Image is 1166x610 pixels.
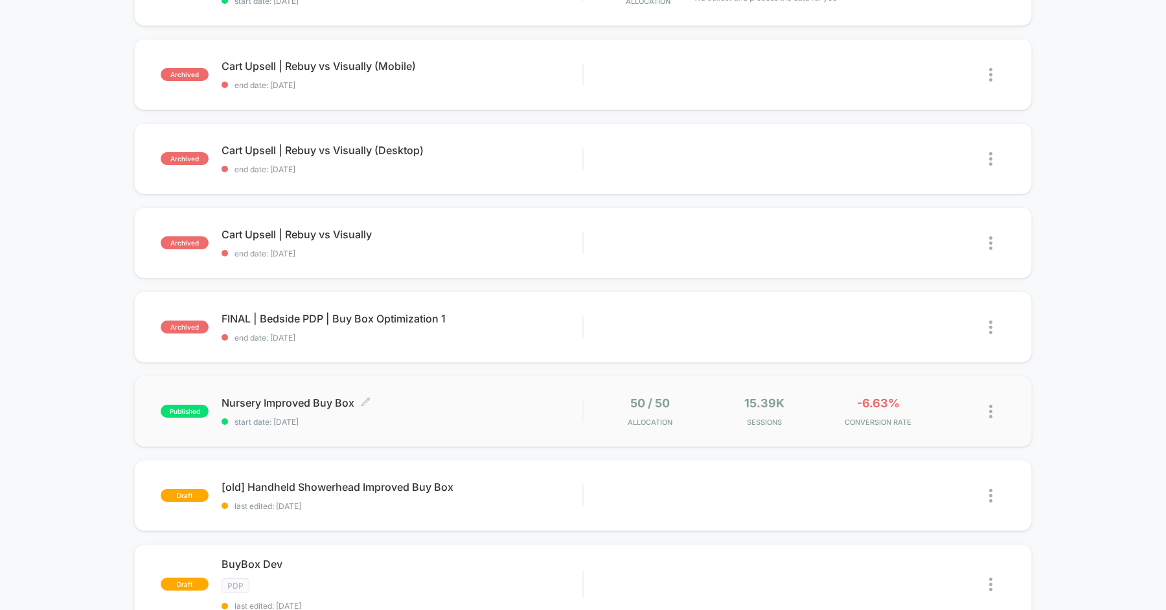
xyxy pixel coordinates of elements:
img: close [989,152,992,166]
span: Cart Upsell | Rebuy vs Visually [222,228,582,241]
span: draft [161,578,209,591]
span: archived [161,321,209,333]
span: CONVERSION RATE [825,418,932,427]
span: archived [161,152,209,165]
img: close [989,405,992,418]
span: Cart Upsell | Rebuy vs Visually (Desktop) [222,144,582,157]
span: archived [161,68,209,81]
span: BuyBox Dev [222,558,582,570]
span: Sessions [711,418,818,427]
img: close [989,68,992,82]
img: close [989,236,992,250]
img: close [989,578,992,591]
span: end date: [DATE] [222,80,582,90]
span: published [161,405,209,418]
span: [old] Handheld Showerhead Improved Buy Box [222,480,582,493]
span: archived [161,236,209,249]
span: 50 / 50 [630,396,670,410]
span: Allocation [628,418,672,427]
span: -6.63% [857,396,900,410]
img: close [989,489,992,503]
span: Nursery Improved Buy Box [222,396,582,409]
span: Cart Upsell | Rebuy vs Visually (Mobile) [222,60,582,73]
span: end date: [DATE] [222,164,582,174]
span: 15.39k [744,396,784,410]
span: FINAL | Bedside PDP | Buy Box Optimization 1 [222,312,582,325]
span: start date: [DATE] [222,417,582,427]
span: end date: [DATE] [222,333,582,343]
img: close [989,321,992,334]
span: end date: [DATE] [222,249,582,258]
span: draft [161,489,209,502]
span: PDP [222,578,249,593]
span: last edited: [DATE] [222,501,582,511]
